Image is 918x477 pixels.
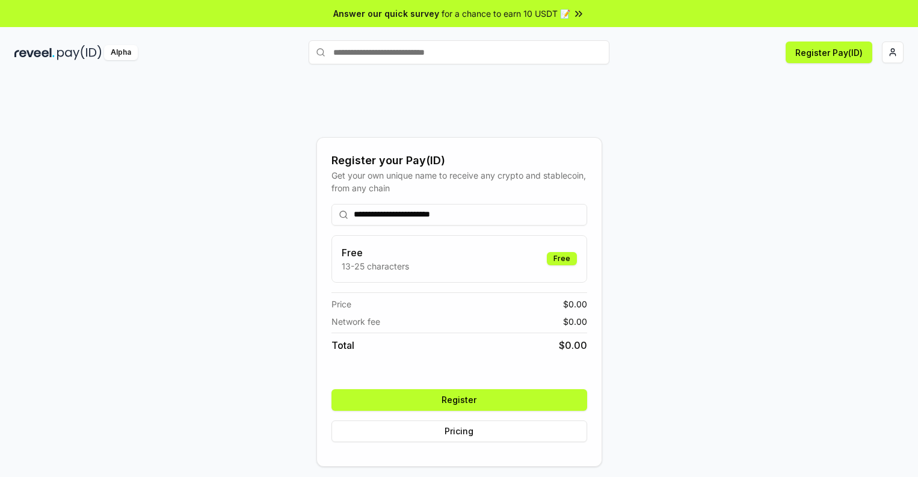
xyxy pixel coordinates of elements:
[331,315,380,328] span: Network fee
[331,169,587,194] div: Get your own unique name to receive any crypto and stablecoin, from any chain
[442,7,570,20] span: for a chance to earn 10 USDT 📝
[331,152,587,169] div: Register your Pay(ID)
[331,389,587,411] button: Register
[342,245,409,260] h3: Free
[786,42,872,63] button: Register Pay(ID)
[104,45,138,60] div: Alpha
[331,338,354,352] span: Total
[563,315,587,328] span: $ 0.00
[563,298,587,310] span: $ 0.00
[559,338,587,352] span: $ 0.00
[547,252,577,265] div: Free
[57,45,102,60] img: pay_id
[14,45,55,60] img: reveel_dark
[333,7,439,20] span: Answer our quick survey
[331,298,351,310] span: Price
[342,260,409,272] p: 13-25 characters
[331,420,587,442] button: Pricing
